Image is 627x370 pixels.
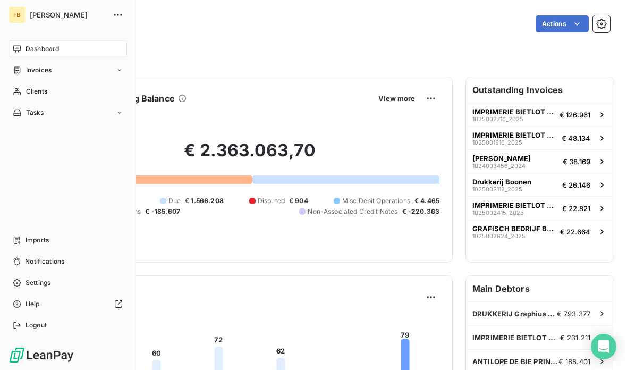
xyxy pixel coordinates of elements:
[472,309,557,318] span: DRUKKERIJ Graphius Gent
[258,196,285,206] span: Disputed
[472,154,531,163] span: [PERSON_NAME]
[9,347,74,364] img: Logo LeanPay
[472,163,526,169] span: 1024003456_2024
[472,186,522,192] span: 1025003112_2025
[472,209,524,216] span: 1025002415_2025
[26,87,47,96] span: Clients
[466,149,614,173] button: [PERSON_NAME]1024003456_2024€ 38.169
[414,196,439,206] span: € 4.465
[26,44,59,54] span: Dashboard
[9,6,26,23] div: FB
[26,108,44,117] span: Tasks
[472,357,558,366] span: ANTILOPE DE BIE PRINTING
[402,207,440,216] span: € -220.363
[185,196,224,206] span: € 1.566.208
[466,126,614,149] button: IMPRIMERIE BIETLOT S.A.1025001916_2025€ 48.134
[472,201,558,209] span: IMPRIMERIE BIETLOT S.A.
[562,181,590,189] span: € 26.146
[375,94,418,103] button: View more
[472,233,526,239] span: 1025002624_2025
[466,276,614,301] h6: Main Debtors
[145,207,180,216] span: € -185.607
[466,77,614,103] h6: Outstanding Invoices
[466,103,614,126] button: IMPRIMERIE BIETLOT S.A.1025002716_2025€ 126.961
[26,321,47,330] span: Logout
[472,139,522,146] span: 1025001916_2025
[378,94,415,103] span: View more
[466,173,614,196] button: Drukkerij Boonen1025003112_2025€ 26.146
[26,299,40,309] span: Help
[168,196,181,206] span: Due
[26,236,49,245] span: Imports
[591,334,616,359] div: Open Intercom Messenger
[472,107,555,116] span: IMPRIMERIE BIETLOT S.A.
[560,228,590,236] span: € 22.664
[26,278,50,288] span: Settings
[289,196,308,206] span: € 904
[563,157,590,166] span: € 38.169
[25,257,64,266] span: Notifications
[30,11,106,19] span: [PERSON_NAME]
[472,116,523,122] span: 1025002716_2025
[560,111,590,119] span: € 126.961
[560,333,590,342] span: € 231.211
[472,178,531,186] span: Drukkerij Boonen
[342,196,410,206] span: Misc Debit Operations
[558,357,590,366] span: € 188.401
[466,196,614,220] button: IMPRIMERIE BIETLOT S.A.1025002415_2025€ 22.821
[60,140,439,172] h2: € 2.363.063,70
[466,220,614,243] button: GRAFISCH BEDRIJF BOKHORST B.V.1025002624_2025€ 22.664
[472,131,557,139] span: IMPRIMERIE BIETLOT S.A.
[26,65,52,75] span: Invoices
[9,296,127,313] a: Help
[472,224,556,233] span: GRAFISCH BEDRIJF BOKHORST B.V.
[562,134,590,142] span: € 48.134
[557,309,590,318] span: € 793.377
[536,15,589,32] button: Actions
[308,207,397,216] span: Non-Associated Credit Notes
[472,333,560,342] span: IMPRIMERIE BIETLOT S.A.
[562,204,590,213] span: € 22.821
